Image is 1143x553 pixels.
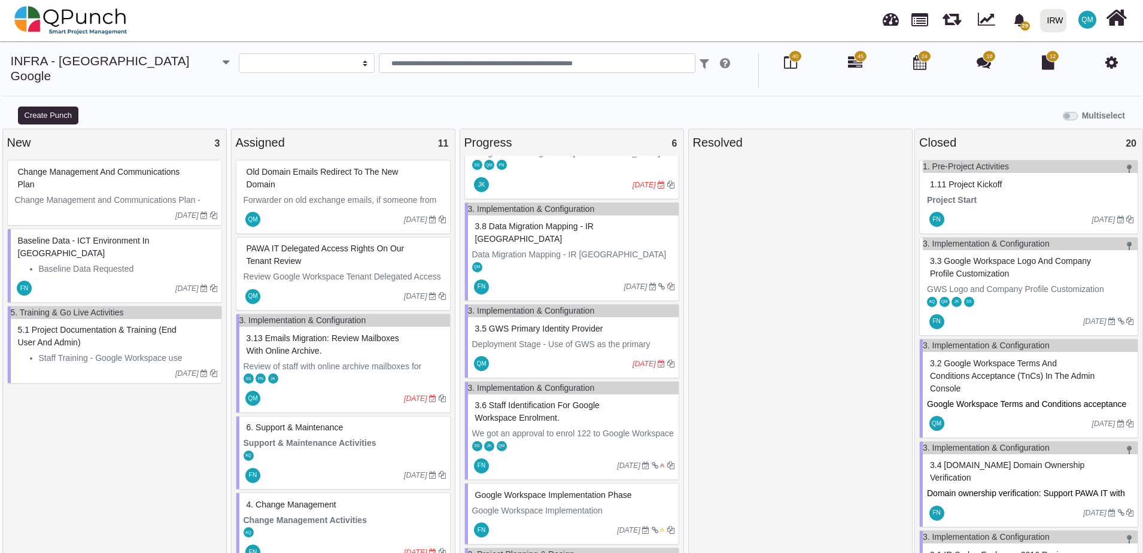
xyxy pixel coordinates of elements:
[270,377,275,381] span: JK
[439,472,446,479] i: Clone
[17,281,32,296] span: Francis Ndichu
[244,360,446,385] p: Review of staff with online archive mailboxes for migration consideration to GWS
[617,461,640,470] i: [DATE]
[1006,1,1035,38] a: bell fill29
[930,180,1002,189] span: #82000
[858,53,864,61] span: 45
[954,300,959,304] span: JK
[474,279,489,294] span: Francis Ndichu
[913,55,926,69] i: Calendar
[923,443,1050,452] a: 3. Implementation & Configuration
[429,216,436,223] i: Due Date
[624,282,648,291] i: [DATE]
[932,421,941,427] span: QM
[468,204,595,214] a: 3. Implementation & Configuration
[472,427,674,465] p: We got an approval to enrol 122 to Google Workspace Business Standard. A list of 122 staff has be...
[245,391,260,406] span: Qasim Munir
[1108,318,1115,325] i: Due Date
[1050,53,1056,61] span: 12
[658,283,665,290] i: Dependant Task
[1078,11,1096,29] span: Qasim Munir
[247,167,399,189] span: #82857
[472,505,674,517] p: Google Workspace Implementation
[1013,14,1026,26] svg: bell fill
[429,395,436,402] i: Due Date
[927,297,937,307] span: Aamar Qayum
[927,195,977,205] strong: Project Start
[1118,509,1124,516] i: Dependant Task
[468,306,595,315] a: 3. Implementation & Configuration
[429,293,436,300] i: Due Date
[693,133,908,151] div: Resolved
[245,212,260,227] span: Qasim Munir
[660,462,665,469] i: High
[404,292,427,300] i: [DATE]
[244,451,254,461] span: Aamar Qayum
[18,167,180,189] span: #82858
[966,300,971,304] span: SS
[883,7,899,25] span: Dashboard
[244,373,254,384] span: Samuel Serugo
[474,444,479,448] span: SS
[472,262,482,272] span: Qasim Munir
[1126,509,1133,516] i: Clone
[487,444,492,448] span: JK
[932,217,940,223] span: FN
[923,341,1050,350] a: 3. Implementation & Configuration
[247,500,336,509] span: #82046
[175,211,199,220] i: [DATE]
[1127,535,1132,543] i: Milestone
[1118,318,1124,325] i: Dependant Task
[247,333,399,355] span: #82173
[792,53,798,61] span: 40
[475,490,632,500] span: #80123
[244,515,367,525] strong: Change Management Activities
[940,297,950,307] span: Qasim Munir
[258,377,263,381] span: FN
[977,55,991,69] i: Punch Discussion
[1126,216,1133,223] i: Clone
[247,423,343,432] span: #82048
[472,248,674,261] p: Data Migration Mapping - IR [GEOGRAPHIC_DATA]
[667,462,674,469] i: Clone
[404,215,427,224] i: [DATE]
[952,297,962,307] span: Japheth Karumwa
[658,181,665,189] i: Due Date
[18,107,78,124] button: Create Punch
[1126,420,1133,427] i: Clone
[932,510,940,516] span: FN
[1117,216,1124,223] i: Due Date
[475,324,603,333] span: #81989
[1127,165,1132,173] i: Milestone
[244,271,446,283] p: Review Google Workspace Tenant Delegated Access
[929,506,944,521] span: Francis Ndichu
[476,361,486,367] span: QM
[268,373,278,384] span: Japheth Karumwa
[468,383,595,393] a: 3. Implementation & Configuration
[932,318,940,324] span: FN
[1126,318,1133,325] i: Clone
[210,285,217,292] i: Clone
[200,212,208,219] i: Due Date
[972,1,1006,40] div: Dynamic Report
[404,394,427,403] i: [DATE]
[1126,138,1136,148] span: 20
[249,472,257,478] span: FN
[1009,9,1030,31] div: Notification
[244,438,376,448] strong: Support & Maintenance Activities
[248,293,257,299] span: QM
[941,300,948,304] span: QM
[919,133,1138,151] div: Closed
[248,396,257,402] span: QM
[930,460,1084,482] span: #81986
[245,531,251,535] span: AQ
[652,527,658,534] i: Dependant Task
[986,53,992,61] span: 18
[484,441,494,451] span: Japheth Karumwa
[248,217,257,223] span: QM
[472,338,674,388] p: Deployment Stage - Use of GWS as the primary Identity – Review the following available options an...
[642,527,649,534] i: Due Date
[472,160,482,170] span: Samuel Serugo
[497,441,507,451] span: Qasim Munir
[474,163,479,168] span: SS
